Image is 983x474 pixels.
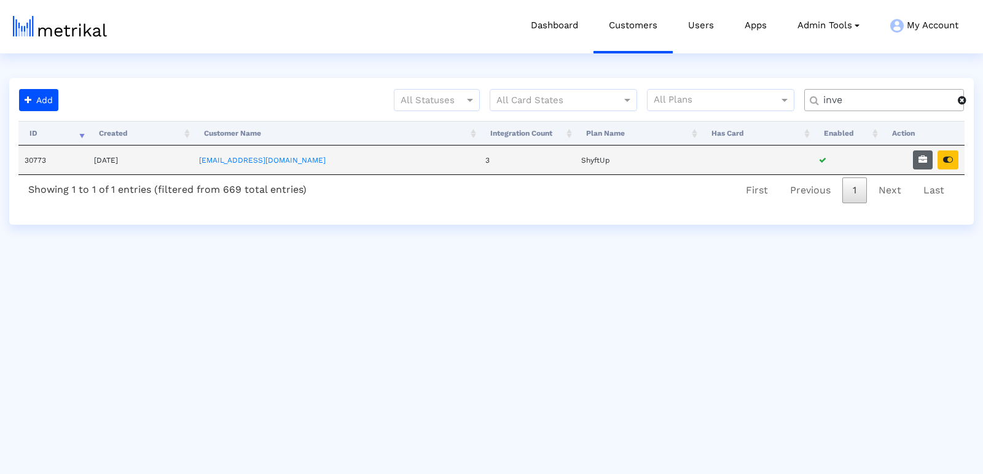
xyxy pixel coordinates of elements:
th: Enabled: activate to sort column ascending [813,121,881,146]
img: my-account-menu-icon.png [890,19,904,33]
th: Customer Name: activate to sort column ascending [193,121,479,146]
a: Last [913,177,955,203]
th: Created: activate to sort column ascending [88,121,193,146]
a: Next [868,177,912,203]
td: 3 [479,146,575,174]
th: Integration Count: activate to sort column ascending [479,121,575,146]
input: All Plans [654,93,781,109]
td: [DATE] [88,146,193,174]
a: First [735,177,778,203]
td: 30773 [18,146,88,174]
th: Plan Name: activate to sort column ascending [575,121,700,146]
img: metrical-logo-light.png [13,16,107,37]
input: All Card States [496,93,608,109]
a: 1 [842,177,867,203]
td: ShyftUp [575,146,700,174]
th: Action [881,121,965,146]
div: Showing 1 to 1 of 1 entries (filtered from 669 total entries) [18,175,316,200]
a: [EMAIL_ADDRESS][DOMAIN_NAME] [199,156,326,165]
th: ID: activate to sort column ascending [18,121,88,146]
input: Customer Name [815,94,958,107]
a: Previous [780,177,841,203]
button: Add [19,89,58,111]
th: Has Card: activate to sort column ascending [700,121,813,146]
